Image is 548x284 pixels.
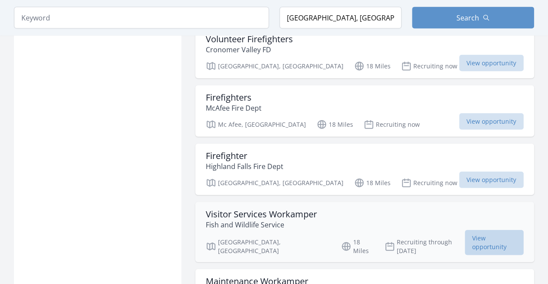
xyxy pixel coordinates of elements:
[401,61,457,71] p: Recruiting now
[456,13,479,23] span: Search
[354,178,391,188] p: 18 Miles
[195,202,534,262] a: Visitor Services Workamper Fish and Wildlife Service [GEOGRAPHIC_DATA], [GEOGRAPHIC_DATA] 18 Mile...
[385,238,465,255] p: Recruiting through [DATE]
[279,7,402,29] input: Location
[14,7,269,29] input: Keyword
[206,92,262,103] h3: Firefighters
[459,172,524,188] span: View opportunity
[206,34,293,44] h3: Volunteer Firefighters
[364,119,420,130] p: Recruiting now
[206,161,283,172] p: Highland Falls Fire Dept
[354,61,391,71] p: 18 Miles
[206,119,306,130] p: Mc Afee, [GEOGRAPHIC_DATA]
[195,144,534,195] a: Firefighter Highland Falls Fire Dept [GEOGRAPHIC_DATA], [GEOGRAPHIC_DATA] 18 Miles Recruiting now...
[206,209,317,220] h3: Visitor Services Workamper
[341,238,374,255] p: 18 Miles
[206,103,262,113] p: McAfee Fire Dept
[412,7,534,29] button: Search
[206,178,344,188] p: [GEOGRAPHIC_DATA], [GEOGRAPHIC_DATA]
[459,113,524,130] span: View opportunity
[206,151,283,161] h3: Firefighter
[195,27,534,78] a: Volunteer Firefighters Cronomer Valley FD [GEOGRAPHIC_DATA], [GEOGRAPHIC_DATA] 18 Miles Recruitin...
[206,61,344,71] p: [GEOGRAPHIC_DATA], [GEOGRAPHIC_DATA]
[195,85,534,137] a: Firefighters McAfee Fire Dept Mc Afee, [GEOGRAPHIC_DATA] 18 Miles Recruiting now View opportunity
[459,55,524,71] span: View opportunity
[465,230,524,255] span: View opportunity
[206,44,293,55] p: Cronomer Valley FD
[206,220,317,230] p: Fish and Wildlife Service
[317,119,353,130] p: 18 Miles
[401,178,457,188] p: Recruiting now
[206,238,330,255] p: [GEOGRAPHIC_DATA], [GEOGRAPHIC_DATA]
